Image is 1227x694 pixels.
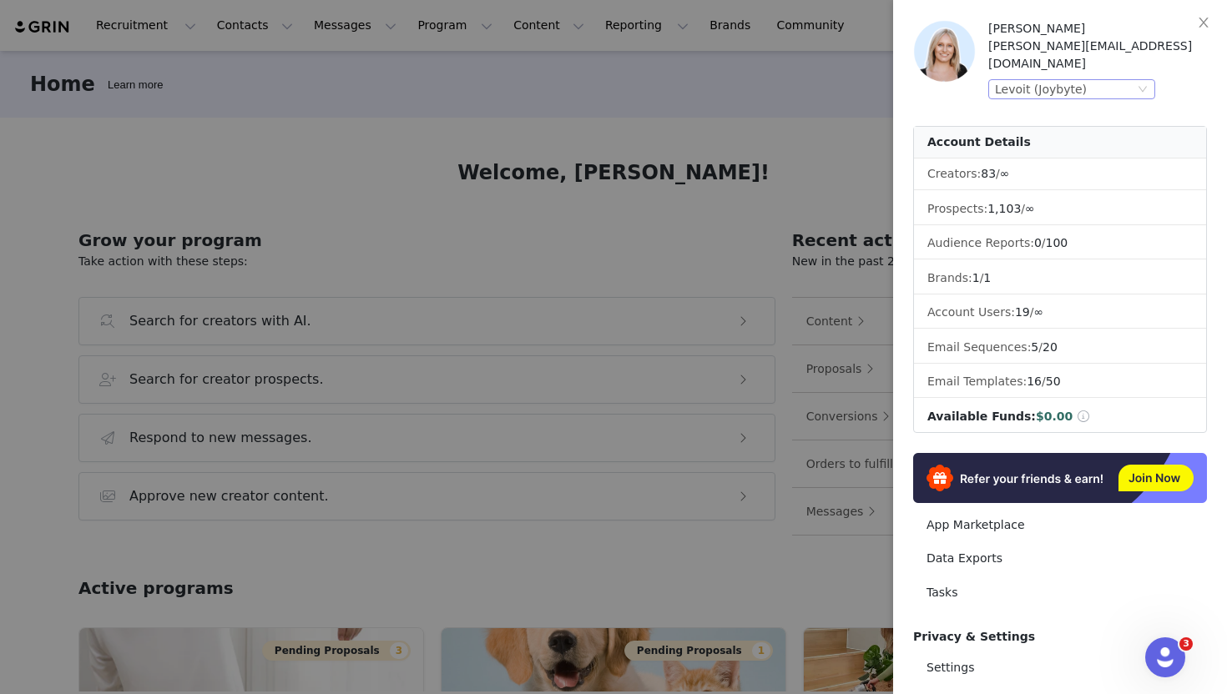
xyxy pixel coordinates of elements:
[1015,305,1043,319] span: /
[913,453,1207,503] img: Refer & Earn
[1197,16,1210,29] i: icon: close
[1015,305,1030,319] span: 19
[1043,340,1058,354] span: 20
[927,410,1036,423] span: Available Funds:
[913,510,1207,541] a: App Marketplace
[981,167,1009,180] span: /
[1027,375,1060,388] span: /
[988,38,1207,73] div: [PERSON_NAME][EMAIL_ADDRESS][DOMAIN_NAME]
[988,20,1207,38] div: [PERSON_NAME]
[1031,340,1038,354] span: 5
[1046,375,1061,388] span: 50
[1025,202,1035,215] span: ∞
[981,167,996,180] span: 83
[972,271,992,284] span: /
[1000,167,1010,180] span: ∞
[914,366,1206,398] li: Email Templates:
[1145,637,1185,677] iframe: Intercom live chat
[1034,236,1042,249] span: 0
[913,630,1035,643] span: Privacy & Settings
[914,194,1206,225] li: Prospects:
[1031,340,1057,354] span: /
[1027,375,1042,388] span: 16
[995,80,1087,98] div: Levoit (Joybyte)
[913,577,1207,608] a: Tasks
[987,202,1021,215] span: 1,103
[972,271,980,284] span: 1
[914,127,1206,158] div: Account Details
[914,228,1206,259] li: Audience Reports: /
[1036,410,1073,423] span: $0.00
[913,652,1207,683] a: Settings
[1179,637,1193,651] span: 3
[1046,236,1068,249] span: 100
[913,543,1207,574] a: Data Exports
[914,332,1206,364] li: Email Sequences:
[914,297,1206,329] li: Account Users:
[914,263,1206,294] li: Brands:
[913,20,976,83] img: f80c52dd-2235-41a6-9d2f-4759e133f372.png
[1033,305,1043,319] span: ∞
[983,271,991,284] span: 1
[1138,84,1148,96] i: icon: down
[987,202,1034,215] span: /
[914,158,1206,190] li: Creators:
